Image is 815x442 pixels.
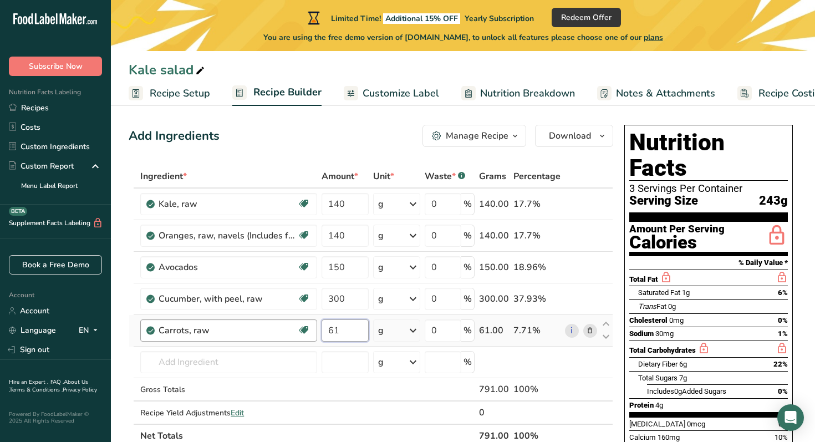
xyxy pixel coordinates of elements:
span: 6g [679,360,687,368]
a: Nutrition Breakdown [461,81,575,106]
div: 17.7% [513,197,561,211]
a: Privacy Policy [63,386,97,394]
span: Notes & Attachments [616,86,715,101]
div: Amount Per Serving [629,224,725,235]
span: Edit [231,408,244,418]
div: g [378,324,384,337]
button: Download [535,125,613,147]
span: 0% [778,387,788,395]
div: Carrots, raw [159,324,297,337]
span: 4g [655,401,663,409]
span: Percentage [513,170,561,183]
div: 37.93% [513,292,561,306]
span: 30mg [655,329,674,338]
div: 300.00 [479,292,509,306]
div: BETA [9,207,27,216]
div: Oranges, raw, navels (Includes foods for USDA's Food Distribution Program) [159,229,297,242]
span: Subscribe Now [29,60,83,72]
div: Manage Recipe [446,129,508,143]
div: g [378,261,384,274]
span: Additional 15% OFF [383,13,460,24]
a: Recipe Setup [129,81,210,106]
span: 1g [682,288,690,297]
div: Kale salad [129,60,207,80]
div: Add Ingredients [129,127,220,145]
span: 0mg [669,316,684,324]
span: 22% [773,360,788,368]
div: 18.96% [513,261,561,274]
span: 0% [778,316,788,324]
span: 243g [759,194,788,208]
a: FAQ . [50,378,64,386]
section: % Daily Value * [629,256,788,270]
span: Recipe Builder [253,85,322,100]
div: 150.00 [479,261,509,274]
div: 0 [479,406,509,419]
span: 0g [674,387,682,395]
div: Open Intercom Messenger [777,404,804,431]
div: 140.00 [479,197,509,211]
span: Grams [479,170,506,183]
a: i [565,324,579,338]
span: Includes Added Sugars [647,387,726,395]
span: Fat [638,302,666,311]
span: Sodium [629,329,654,338]
div: 7.71% [513,324,561,337]
span: Recipe Setup [150,86,210,101]
div: 140.00 [479,229,509,242]
div: Custom Report [9,160,74,172]
span: Unit [373,170,394,183]
div: 3 Servings Per Container [629,183,788,194]
span: 6% [778,288,788,297]
span: Download [549,129,591,143]
input: Add Ingredient [140,351,317,373]
div: Calories [629,235,725,251]
span: 1% [778,329,788,338]
span: 7g [679,374,687,382]
div: Recipe Yield Adjustments [140,407,317,419]
div: Waste [425,170,465,183]
div: 61.00 [479,324,509,337]
h1: Nutrition Facts [629,130,788,181]
a: Book a Free Demo [9,255,102,275]
button: Redeem Offer [552,8,621,27]
span: Ingredient [140,170,187,183]
span: 160mg [658,433,680,441]
span: Cholesterol [629,316,668,324]
span: Customize Label [363,86,439,101]
button: Subscribe Now [9,57,102,76]
div: g [378,197,384,211]
a: Customize Label [344,81,439,106]
span: Saturated Fat [638,288,680,297]
span: 10% [775,433,788,441]
div: Limited Time! [305,11,534,24]
span: 0g [668,302,676,311]
span: You are using the free demo version of [DOMAIN_NAME], to unlock all features please choose one of... [263,32,663,43]
div: 17.7% [513,229,561,242]
button: Manage Recipe [422,125,526,147]
i: Trans [638,302,656,311]
a: Recipe Builder [232,80,322,106]
div: Cucumber, with peel, raw [159,292,297,306]
div: 100% [513,383,561,396]
span: plans [644,32,663,43]
span: Amount [322,170,358,183]
span: Yearly Subscription [465,13,534,24]
span: Calcium [629,433,656,441]
span: Redeem Offer [561,12,612,23]
span: Nutrition Breakdown [480,86,575,101]
a: Hire an Expert . [9,378,48,386]
a: About Us . [9,378,88,394]
div: 791.00 [479,383,509,396]
span: Dietary Fiber [638,360,678,368]
div: g [378,229,384,242]
div: g [378,292,384,306]
div: EN [79,324,102,337]
span: Total Fat [629,275,658,283]
span: Total Carbohydrates [629,346,696,354]
div: Gross Totals [140,384,317,395]
a: Terms & Conditions . [9,386,63,394]
div: Kale, raw [159,197,297,211]
span: Serving Size [629,194,698,208]
span: Protein [629,401,654,409]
